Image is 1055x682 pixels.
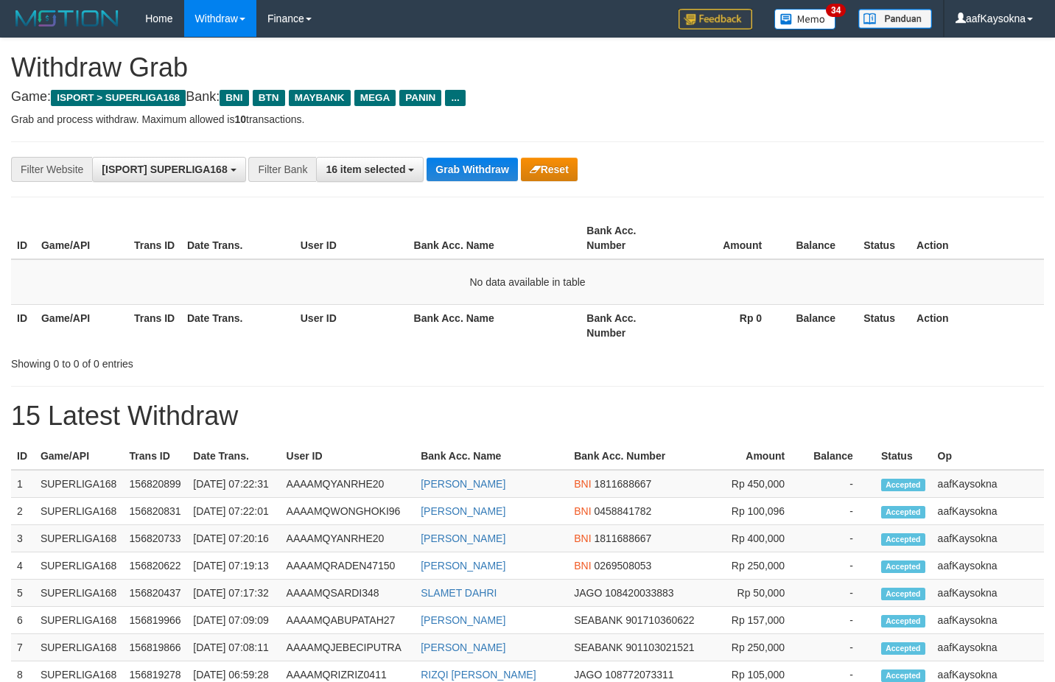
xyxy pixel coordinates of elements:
[858,9,932,29] img: panduan.png
[124,498,188,525] td: 156820831
[881,560,925,573] span: Accepted
[11,470,35,498] td: 1
[807,552,875,580] td: -
[11,259,1044,305] td: No data available in table
[594,532,651,544] span: Copy 1811688667 to clipboard
[128,217,181,259] th: Trans ID
[625,641,694,653] span: Copy 901103021521 to clipboard
[281,634,416,661] td: AAAAMQJEBECIPUTRA
[709,498,807,525] td: Rp 100,096
[124,607,188,634] td: 156819966
[784,304,858,346] th: Balance
[673,304,784,346] th: Rp 0
[807,580,875,607] td: -
[574,560,591,572] span: BNI
[421,560,505,572] a: [PERSON_NAME]
[289,90,351,106] span: MAYBANK
[181,304,295,346] th: Date Trans.
[673,217,784,259] th: Amount
[932,552,1044,580] td: aafKaysokna
[181,217,295,259] th: Date Trans.
[295,304,408,346] th: User ID
[581,217,673,259] th: Bank Acc. Number
[679,9,752,29] img: Feedback.jpg
[932,580,1044,607] td: aafKaysokna
[35,443,124,470] th: Game/API
[574,614,623,626] span: SEABANK
[11,580,35,607] td: 5
[11,90,1044,105] h4: Game: Bank:
[932,498,1044,525] td: aafKaysokna
[281,470,416,498] td: AAAAMQYANRHE20
[932,607,1044,634] td: aafKaysokna
[807,634,875,661] td: -
[881,479,925,491] span: Accepted
[911,217,1044,259] th: Action
[281,552,416,580] td: AAAAMQRADEN47150
[574,641,623,653] span: SEABANK
[427,158,517,181] button: Grab Withdraw
[625,614,694,626] span: Copy 901710360622 to clipboard
[594,478,651,490] span: Copy 1811688667 to clipboard
[35,470,124,498] td: SUPERLIGA168
[92,157,245,182] button: [ISPORT] SUPERLIGA168
[11,351,429,371] div: Showing 0 to 0 of 0 entries
[281,580,416,607] td: AAAAMQSARDI348
[881,533,925,546] span: Accepted
[124,634,188,661] td: 156819866
[421,614,505,626] a: [PERSON_NAME]
[568,443,709,470] th: Bank Acc. Number
[932,443,1044,470] th: Op
[281,525,416,552] td: AAAAMQYANRHE20
[124,552,188,580] td: 156820622
[187,607,280,634] td: [DATE] 07:09:09
[421,505,505,517] a: [PERSON_NAME]
[187,634,280,661] td: [DATE] 07:08:11
[421,669,536,681] a: RIZQI [PERSON_NAME]
[187,470,280,498] td: [DATE] 07:22:31
[574,478,591,490] span: BNI
[784,217,858,259] th: Balance
[35,525,124,552] td: SUPERLIGA168
[826,4,846,17] span: 34
[234,113,246,125] strong: 10
[102,164,227,175] span: [ISPORT] SUPERLIGA168
[807,525,875,552] td: -
[932,470,1044,498] td: aafKaysokna
[35,607,124,634] td: SUPERLIGA168
[295,217,408,259] th: User ID
[709,607,807,634] td: Rp 157,000
[581,304,673,346] th: Bank Acc. Number
[281,498,416,525] td: AAAAMQWONGHOKI96
[187,498,280,525] td: [DATE] 07:22:01
[421,587,497,599] a: SLAMET DAHRI
[932,634,1044,661] td: aafKaysokna
[932,525,1044,552] td: aafKaysokna
[709,470,807,498] td: Rp 450,000
[807,607,875,634] td: -
[11,53,1044,82] h1: Withdraw Grab
[11,112,1044,127] p: Grab and process withdraw. Maximum allowed is transactions.
[807,498,875,525] td: -
[881,669,925,682] span: Accepted
[709,525,807,552] td: Rp 400,000
[187,580,280,607] td: [DATE] 07:17:32
[35,217,128,259] th: Game/API
[11,157,92,182] div: Filter Website
[858,217,911,259] th: Status
[445,90,465,106] span: ...
[124,443,188,470] th: Trans ID
[35,634,124,661] td: SUPERLIGA168
[408,304,581,346] th: Bank Acc. Name
[187,552,280,580] td: [DATE] 07:19:13
[807,443,875,470] th: Balance
[11,634,35,661] td: 7
[281,607,416,634] td: AAAAMQABUPATAH27
[421,478,505,490] a: [PERSON_NAME]
[521,158,578,181] button: Reset
[35,304,128,346] th: Game/API
[875,443,932,470] th: Status
[911,304,1044,346] th: Action
[594,560,651,572] span: Copy 0269508053 to clipboard
[326,164,405,175] span: 16 item selected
